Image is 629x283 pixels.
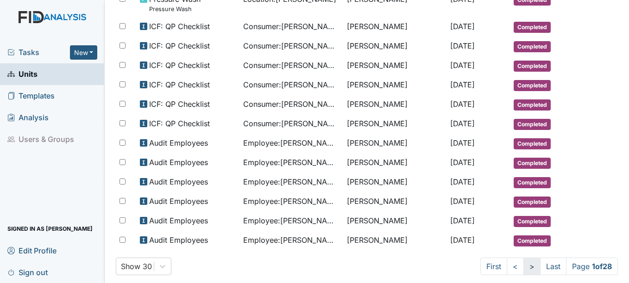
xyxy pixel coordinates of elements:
span: [DATE] [450,177,475,186]
span: Audit Employees [149,137,208,148]
span: Employee : [PERSON_NAME] [243,137,340,148]
span: [DATE] [450,158,475,167]
span: [DATE] [450,119,475,128]
span: [DATE] [450,41,475,50]
span: Audit Employees [149,157,208,168]
span: Employee : [PERSON_NAME] [243,157,340,168]
span: Completed [514,22,551,33]
div: Show 30 [121,261,152,272]
span: Employee : [PERSON_NAME] [243,196,340,207]
span: Completed [514,158,551,169]
span: Completed [514,197,551,208]
span: Completed [514,177,551,188]
a: First [480,258,507,275]
span: [DATE] [450,197,475,206]
td: [PERSON_NAME] [343,95,447,114]
span: ICF: QP Checklist [149,60,210,71]
span: [DATE] [450,22,475,31]
td: [PERSON_NAME] [343,231,447,250]
td: [PERSON_NAME] [343,172,447,192]
span: Consumer : [PERSON_NAME] [243,40,340,51]
span: Consumer : [PERSON_NAME] [243,60,340,71]
small: Pressure Wash [149,5,201,13]
a: Last [540,258,566,275]
span: Completed [514,216,551,227]
span: [DATE] [450,61,475,70]
td: [PERSON_NAME] [343,211,447,231]
span: [DATE] [450,235,475,245]
span: Audit Employees [149,196,208,207]
span: Completed [514,138,551,149]
span: Consumer : [PERSON_NAME] [243,118,340,129]
td: [PERSON_NAME] [343,192,447,211]
span: ICF: QP Checklist [149,40,210,51]
nav: task-pagination [480,258,618,275]
span: Audit Employees [149,215,208,226]
span: [DATE] [450,80,475,89]
span: Completed [514,119,551,130]
span: Completed [514,41,551,52]
td: [PERSON_NAME] [343,134,447,153]
a: < [507,258,524,275]
span: ICF: QP Checklist [149,98,210,110]
a: > [523,258,541,275]
span: Completed [514,61,551,72]
span: Signed in as [PERSON_NAME] [7,221,93,236]
span: Page [566,258,618,275]
span: Units [7,67,38,81]
span: [DATE] [450,138,475,148]
td: [PERSON_NAME] [343,37,447,56]
span: [DATE] [450,99,475,109]
td: [PERSON_NAME] [343,114,447,134]
span: Audit Employees [149,176,208,187]
span: Employee : [PERSON_NAME] [243,176,340,187]
span: ICF: QP Checklist [149,21,210,32]
td: [PERSON_NAME] [343,56,447,75]
td: [PERSON_NAME] [343,153,447,172]
span: [DATE] [450,216,475,225]
span: Completed [514,99,551,111]
span: Sign out [7,265,48,279]
span: Analysis [7,111,49,125]
strong: 1 of 28 [592,262,612,271]
span: Audit Employees [149,234,208,246]
span: Templates [7,89,55,103]
span: Consumer : [PERSON_NAME] [243,79,340,90]
span: Employee : [PERSON_NAME] [243,234,340,246]
td: [PERSON_NAME] [343,17,447,37]
span: Employee : [PERSON_NAME] [243,215,340,226]
span: ICF: QP Checklist [149,118,210,129]
span: Consumer : [PERSON_NAME][GEOGRAPHIC_DATA] [243,21,340,32]
a: Tasks [7,47,70,58]
span: Edit Profile [7,243,57,258]
span: Consumer : [PERSON_NAME] [243,98,340,110]
span: Completed [514,235,551,246]
span: ICF: QP Checklist [149,79,210,90]
td: [PERSON_NAME] [343,75,447,95]
span: Completed [514,80,551,91]
button: New [70,45,98,60]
